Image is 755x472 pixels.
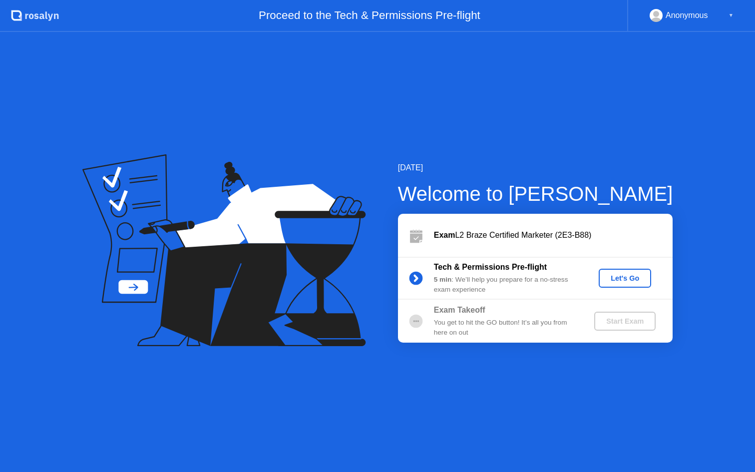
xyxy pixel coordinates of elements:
div: Anonymous [666,9,708,22]
b: 5 min [434,276,452,283]
b: Exam Takeoff [434,306,485,314]
div: L2 Braze Certified Marketer (2E3-B88) [434,229,673,241]
button: Let's Go [599,269,651,288]
button: Start Exam [594,312,656,331]
b: Exam [434,231,455,239]
div: Start Exam [598,317,652,325]
div: [DATE] [398,162,673,174]
div: Let's Go [603,274,647,282]
b: Tech & Permissions Pre-flight [434,263,547,271]
div: You get to hit the GO button! It’s all you from here on out [434,318,578,338]
div: : We’ll help you prepare for a no-stress exam experience [434,275,578,295]
div: Welcome to [PERSON_NAME] [398,179,673,209]
div: ▼ [729,9,734,22]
